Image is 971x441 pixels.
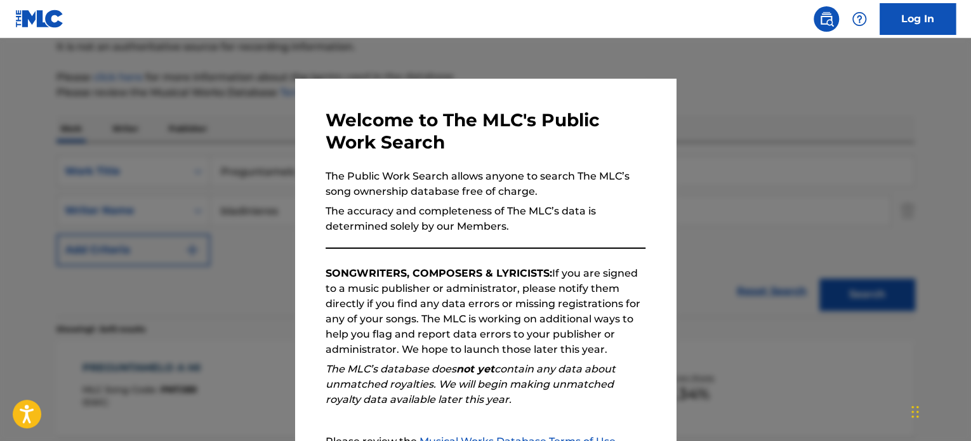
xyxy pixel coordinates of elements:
p: If you are signed to a music publisher or administrator, please notify them directly if you find ... [326,266,645,357]
p: The Public Work Search allows anyone to search The MLC’s song ownership database free of charge. [326,169,645,199]
strong: not yet [456,363,494,375]
img: MLC Logo [15,10,64,28]
div: Drag [911,393,919,431]
div: Help [847,6,872,32]
a: Public Search [814,6,839,32]
img: search [819,11,834,27]
p: The accuracy and completeness of The MLC’s data is determined solely by our Members. [326,204,645,234]
strong: SONGWRITERS, COMPOSERS & LYRICISTS: [326,267,552,279]
h3: Welcome to The MLC's Public Work Search [326,109,645,154]
a: Log In [880,3,956,35]
em: The MLC’s database does contain any data about unmatched royalties. We will begin making unmatche... [326,363,616,405]
img: help [852,11,867,27]
iframe: Chat Widget [908,380,971,441]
